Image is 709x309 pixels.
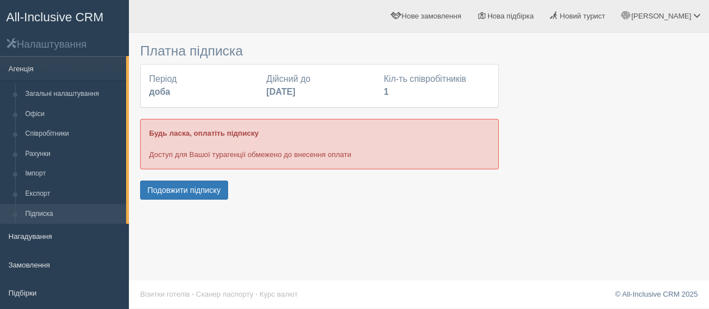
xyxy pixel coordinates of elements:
a: Співробітники [20,124,126,144]
span: Нова підбірка [488,12,534,20]
a: Загальні налаштування [20,84,126,104]
span: Нове замовлення [402,12,461,20]
a: Сканер паспорту [196,290,253,298]
b: Будь ласка, оплатіть підписку [149,129,258,137]
a: © All-Inclusive CRM 2025 [615,290,698,298]
span: [PERSON_NAME] [631,12,691,20]
div: Кіл-ть співробітників [378,73,495,99]
span: · [192,290,194,298]
div: Дійсний до [261,73,378,99]
button: Подовжити підписку [140,181,228,200]
b: 1 [384,87,389,96]
div: Доступ для Вашої турагенції обмежено до внесення оплати [140,119,499,169]
span: All-Inclusive CRM [6,10,104,24]
h3: Платна підписка [140,44,499,58]
a: Курс валют [259,290,298,298]
div: Період [143,73,261,99]
b: доба [149,87,170,96]
span: · [256,290,258,298]
a: All-Inclusive CRM [1,1,128,31]
a: Імпорт [20,164,126,184]
b: [DATE] [266,87,295,96]
a: Підписка [20,204,126,224]
a: Рахунки [20,144,126,164]
a: Офіси [20,104,126,124]
span: Новий турист [560,12,605,20]
a: Експорт [20,184,126,204]
a: Візитки готелів [140,290,190,298]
